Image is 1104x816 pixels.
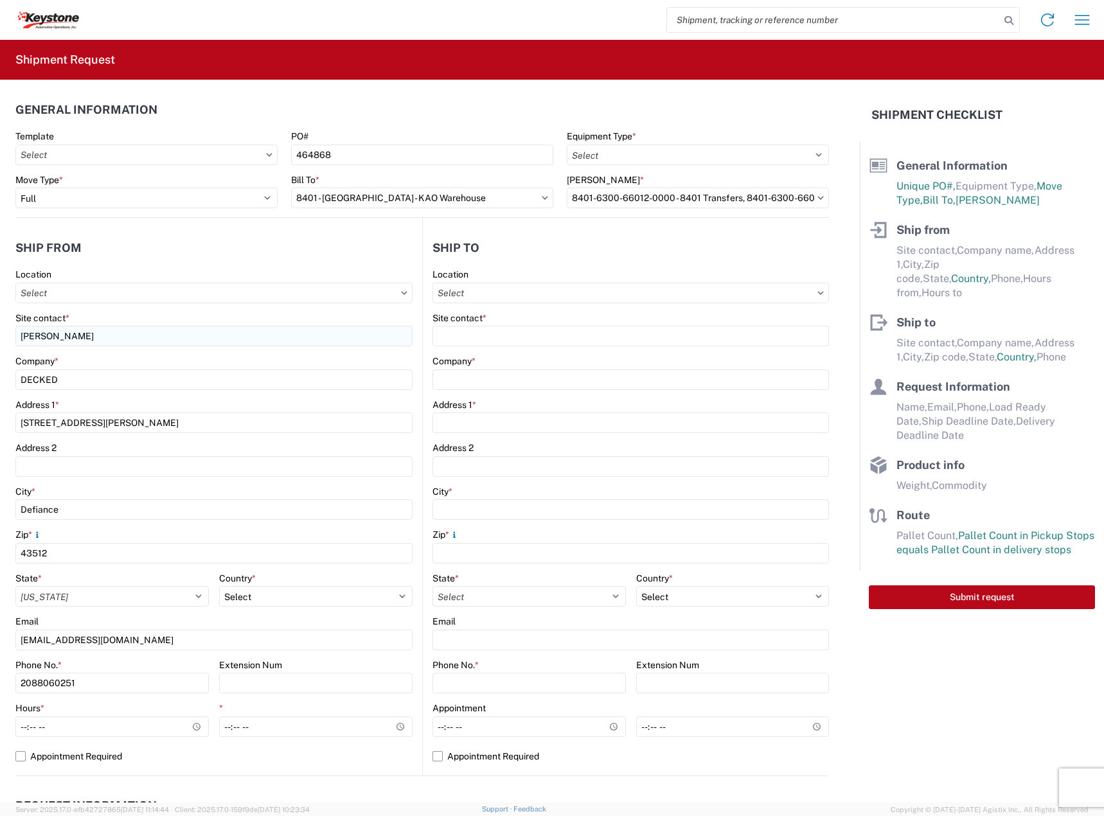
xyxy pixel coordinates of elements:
label: Site contact [432,312,486,324]
span: Phone, [991,272,1023,285]
input: Select [291,188,553,208]
span: City, [903,351,924,363]
label: Zip [432,529,459,540]
span: Zip code, [924,351,968,363]
h2: Request Information [15,799,157,812]
span: [DATE] 11:14:44 [121,806,169,813]
span: [PERSON_NAME] [956,194,1040,206]
label: City [432,486,452,497]
span: Product info [896,458,965,472]
span: [DATE] 10:23:34 [258,806,310,813]
span: Unique PO#, [896,180,956,192]
span: Pallet Count in Pickup Stops equals Pallet Count in delivery stops [896,529,1094,556]
label: Appointment [432,702,486,714]
span: Weight, [896,479,932,492]
span: General Information [896,159,1008,172]
label: Extension Num [219,659,282,671]
label: Equipment Type [567,130,636,142]
label: State [432,572,459,584]
a: Support [482,805,514,813]
h2: Ship from [15,242,82,254]
span: Commodity [932,479,987,492]
label: Address 2 [15,442,57,454]
span: State, [968,351,997,363]
span: Copyright © [DATE]-[DATE] Agistix Inc., All Rights Reserved [891,804,1089,815]
span: Server: 2025.17.0-efb42727865 [15,806,169,813]
span: Company name, [957,337,1035,349]
label: Template [15,130,54,142]
input: Select [567,188,829,208]
a: Feedback [513,805,546,813]
label: Address 1 [15,399,59,411]
input: Shipment, tracking or reference number [667,8,1000,32]
label: Appointment Required [432,746,829,767]
span: Route [896,508,930,522]
label: PO# [291,130,308,142]
input: Select [432,283,829,303]
label: State [15,572,42,584]
label: Address 2 [432,442,474,454]
label: Location [15,269,51,280]
span: Ship from [896,223,950,236]
span: Equipment Type, [956,180,1037,192]
label: Move Type [15,174,63,186]
h2: Shipment Request [15,52,115,67]
span: Email, [927,401,957,413]
label: Email [432,616,456,627]
label: Country [636,572,673,584]
h2: Shipment Checklist [871,107,1002,123]
span: Pallet Count, [896,529,958,542]
label: Phone No. [15,659,62,671]
label: Address 1 [432,399,476,411]
span: Company name, [957,244,1035,256]
h2: Ship to [432,242,479,254]
label: Company [15,355,58,367]
span: Ship Deadline Date, [921,415,1016,427]
input: Select [15,283,413,303]
span: State, [923,272,951,285]
label: City [15,486,35,497]
label: Zip [15,529,42,540]
span: Client: 2025.17.0-159f9de [175,806,310,813]
label: Phone No. [432,659,479,671]
label: Appointment Required [15,746,413,767]
label: Email [15,616,39,627]
label: Hours [15,702,44,714]
span: Hours to [921,287,962,299]
label: Site contact [15,312,69,324]
span: Country, [997,351,1037,363]
button: Submit request [869,585,1095,609]
label: Country [219,572,256,584]
input: Select [15,145,278,165]
span: Country, [951,272,991,285]
label: Extension Num [636,659,699,671]
span: Ship to [896,315,936,329]
h2: General Information [15,103,157,116]
span: Request Information [896,380,1010,393]
span: Phone [1037,351,1066,363]
span: Phone, [957,401,989,413]
label: Location [432,269,468,280]
span: Site contact, [896,244,957,256]
span: City, [903,258,924,271]
span: Bill To, [923,194,956,206]
span: Site contact, [896,337,957,349]
label: Company [432,355,476,367]
label: Bill To [291,174,319,186]
span: Name, [896,401,927,413]
label: [PERSON_NAME] [567,174,644,186]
